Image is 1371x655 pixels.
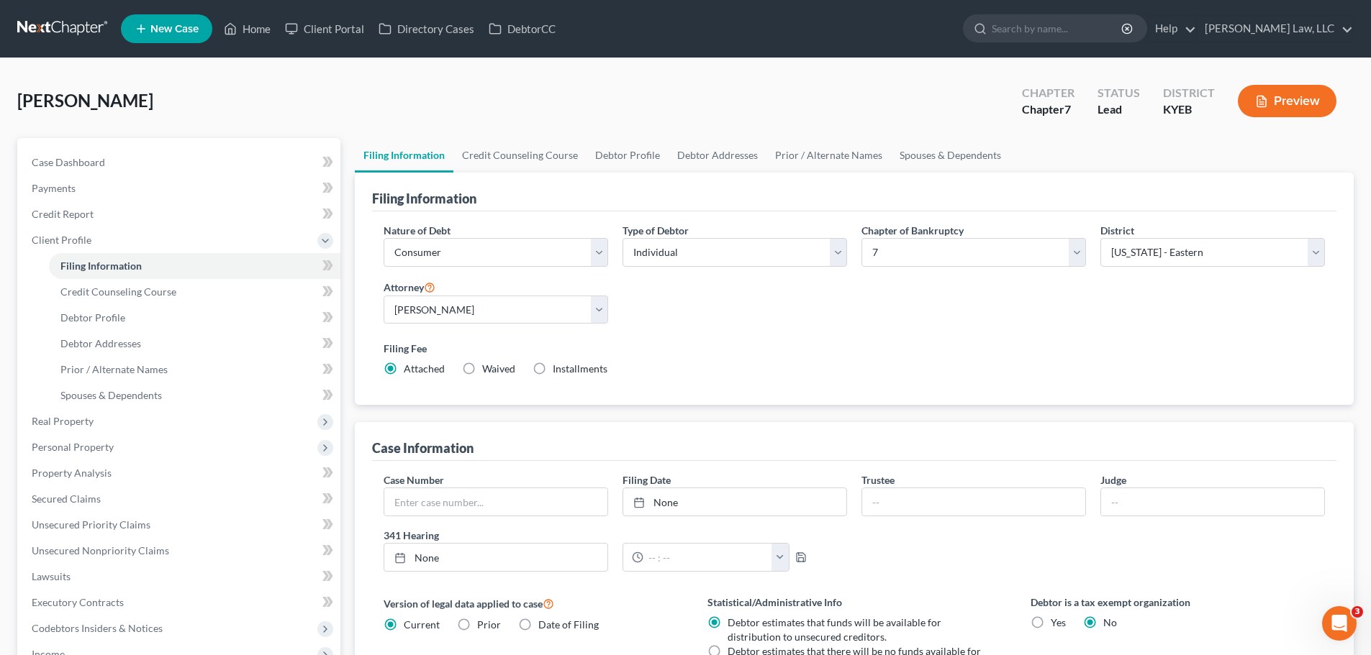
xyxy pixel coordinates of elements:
a: Credit Report [20,201,340,227]
a: Debtor Profile [49,305,340,331]
a: Debtor Addresses [669,138,766,173]
label: Filing Date [623,472,671,487]
span: Debtor estimates that funds will be available for distribution to unsecured creditors. [728,616,941,643]
span: Real Property [32,415,94,427]
input: -- [862,488,1085,516]
label: Statistical/Administrative Info [707,595,1002,610]
a: Executory Contracts [20,590,340,615]
span: Credit Report [32,208,94,220]
a: Payments [20,175,340,201]
a: DebtorCC [481,16,563,42]
a: Prior / Alternate Names [49,357,340,383]
span: Filing Information [60,260,142,272]
span: Lawsuits [32,570,71,582]
span: Current [404,618,440,631]
a: Help [1148,16,1196,42]
input: Search by name... [992,15,1123,42]
div: Chapter [1022,85,1074,101]
iframe: Intercom live chat [1322,606,1357,641]
div: Case Information [372,439,474,457]
span: Debtor Addresses [60,337,141,349]
label: Judge [1100,472,1126,487]
div: Lead [1098,101,1140,118]
a: Spouses & Dependents [49,383,340,408]
a: None [623,488,846,516]
span: Personal Property [32,441,114,453]
span: Date of Filing [538,618,599,631]
label: 341 Hearing [376,528,854,543]
span: Property Analysis [32,467,112,479]
span: Credit Counseling Course [60,285,176,298]
span: Debtor Profile [60,311,125,324]
span: Executory Contracts [32,596,124,608]
button: Preview [1238,85,1336,117]
div: District [1163,85,1215,101]
span: Codebtors Insiders & Notices [32,622,163,634]
span: Spouses & Dependents [60,389,162,401]
a: Filing Information [49,253,340,279]
div: Status [1098,85,1140,101]
a: [PERSON_NAME] Law, LLC [1198,16,1353,42]
span: 3 [1352,606,1363,618]
span: Yes [1051,616,1066,628]
input: -- [1101,488,1324,516]
a: Credit Counseling Course [49,279,340,305]
a: Spouses & Dependents [891,138,1010,173]
a: Unsecured Nonpriority Claims [20,538,340,564]
span: Unsecured Nonpriority Claims [32,544,169,556]
input: Enter case number... [384,488,607,516]
label: Chapter of Bankruptcy [861,223,964,238]
a: Prior / Alternate Names [766,138,891,173]
span: Unsecured Priority Claims [32,518,150,531]
a: Client Portal [278,16,371,42]
a: Home [217,16,278,42]
span: Installments [553,362,607,375]
a: Directory Cases [371,16,481,42]
label: Debtor is a tax exempt organization [1031,595,1325,610]
label: Version of legal data applied to case [384,595,678,612]
span: Waived [482,362,515,375]
input: -- : -- [643,544,772,571]
a: Lawsuits [20,564,340,590]
a: None [384,544,607,571]
span: Attached [404,362,445,375]
div: Filing Information [372,190,476,207]
span: New Case [150,24,199,35]
label: Nature of Debt [384,223,451,238]
div: KYEB [1163,101,1215,118]
span: No [1103,616,1117,628]
span: 7 [1064,102,1071,116]
a: Filing Information [355,138,453,173]
span: Secured Claims [32,493,101,505]
label: Filing Fee [384,341,1325,356]
span: Prior / Alternate Names [60,363,168,375]
a: Credit Counseling Course [453,138,587,173]
label: Case Number [384,472,444,487]
a: Debtor Profile [587,138,669,173]
span: [PERSON_NAME] [17,90,153,111]
a: Debtor Addresses [49,331,340,357]
span: Client Profile [32,234,91,246]
label: Attorney [384,278,435,296]
a: Unsecured Priority Claims [20,512,340,538]
label: Trustee [861,472,895,487]
a: Property Analysis [20,460,340,486]
a: Case Dashboard [20,150,340,175]
label: Type of Debtor [623,223,689,238]
span: Case Dashboard [32,156,105,168]
a: Secured Claims [20,486,340,512]
span: Prior [477,618,501,631]
label: District [1100,223,1134,238]
span: Payments [32,182,76,194]
div: Chapter [1022,101,1074,118]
